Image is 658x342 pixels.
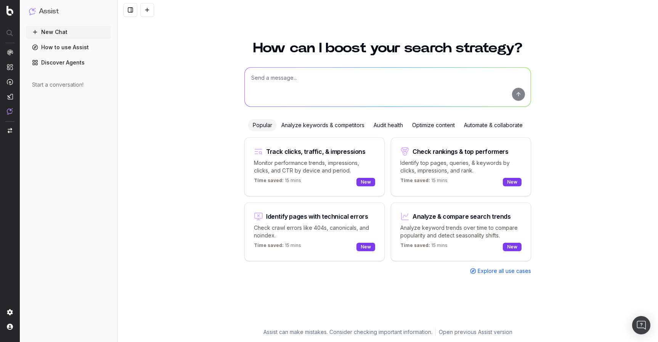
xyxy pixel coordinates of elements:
[39,6,59,17] h1: Assist
[470,267,531,275] a: Explore all use cases
[29,6,108,17] button: Assist
[254,242,301,252] p: 15 mins
[400,224,522,239] p: Analyze keyword trends over time to compare popularity and detect seasonality shifts.
[26,56,111,69] a: Discover Agents
[356,243,375,251] div: New
[266,213,368,219] div: Identify pages with technical errors
[254,242,284,248] span: Time saved:
[26,26,111,38] button: New Chat
[632,316,650,334] div: Open Intercom Messenger
[254,177,301,187] p: 15 mins
[248,119,277,131] div: Popular
[266,148,366,155] div: Track clicks, traffic, & impressions
[478,267,531,275] span: Explore all use cases
[400,159,522,174] p: Identify top pages, queries, & keywords by clicks, impressions, and rank.
[356,178,375,186] div: New
[439,328,512,336] a: Open previous Assist version
[7,94,13,100] img: Studio
[244,41,531,55] h1: How can I boost your search strategy?
[26,41,111,53] a: How to use Assist
[8,128,12,133] img: Switch project
[412,148,509,155] div: Check rankings & top performers
[254,177,284,183] span: Time saved:
[254,159,375,174] p: Monitor performance trends, impressions, clicks, and CTR by device and period.
[400,177,448,187] p: 15 mins
[263,328,432,336] p: Assist can make mistakes. Consider checking important information.
[369,119,408,131] div: Audit health
[503,178,522,186] div: New
[400,242,448,252] p: 15 mins
[29,8,36,15] img: Assist
[7,49,13,55] img: Analytics
[400,242,430,248] span: Time saved:
[7,324,13,330] img: My account
[503,243,522,251] div: New
[32,81,105,89] div: Start a conversation!
[6,6,13,16] img: Botify logo
[254,224,375,239] p: Check crawl errors like 404s, canonicals, and noindex.
[408,119,459,131] div: Optimize content
[412,213,511,219] div: Analyze & compare search trends
[7,79,13,85] img: Activation
[7,108,13,115] img: Assist
[277,119,369,131] div: Analyze keywords & competitors
[7,64,13,70] img: Intelligence
[7,309,13,315] img: Setting
[459,119,527,131] div: Automate & collaborate
[400,177,430,183] span: Time saved:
